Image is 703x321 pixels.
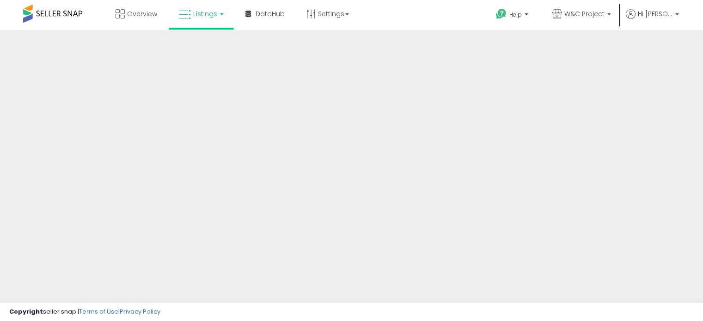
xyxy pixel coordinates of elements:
[509,11,522,18] span: Help
[127,9,157,18] span: Overview
[9,308,160,316] div: seller snap | |
[256,9,285,18] span: DataHub
[626,9,679,30] a: Hi [PERSON_NAME]
[193,9,217,18] span: Listings
[495,8,507,20] i: Get Help
[638,9,672,18] span: Hi [PERSON_NAME]
[489,1,538,30] a: Help
[120,307,160,316] a: Privacy Policy
[9,307,43,316] strong: Copyright
[79,307,118,316] a: Terms of Use
[564,9,605,18] span: W&C Project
